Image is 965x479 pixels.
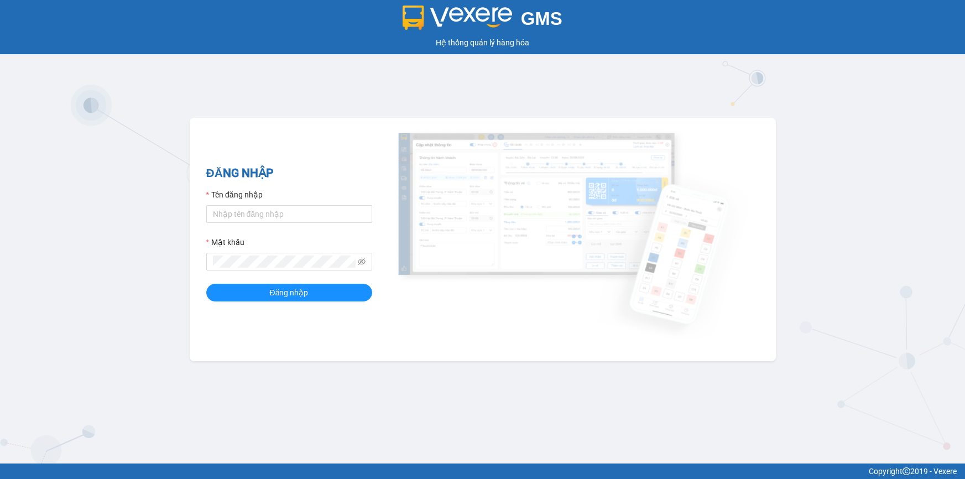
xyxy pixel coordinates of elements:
img: logo 2 [403,6,512,30]
span: Đăng nhập [270,287,309,299]
a: GMS [403,17,562,25]
label: Tên đăng nhập [206,189,263,201]
span: eye-invisible [358,258,366,265]
label: Mật khẩu [206,236,244,248]
div: Hệ thống quản lý hàng hóa [3,37,962,49]
span: GMS [521,8,562,29]
button: Đăng nhập [206,284,372,301]
span: copyright [903,467,910,475]
input: Mật khẩu [213,256,356,268]
div: Copyright 2019 - Vexere [8,465,957,477]
input: Tên đăng nhập [206,205,372,223]
h2: ĐĂNG NHẬP [206,164,372,183]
